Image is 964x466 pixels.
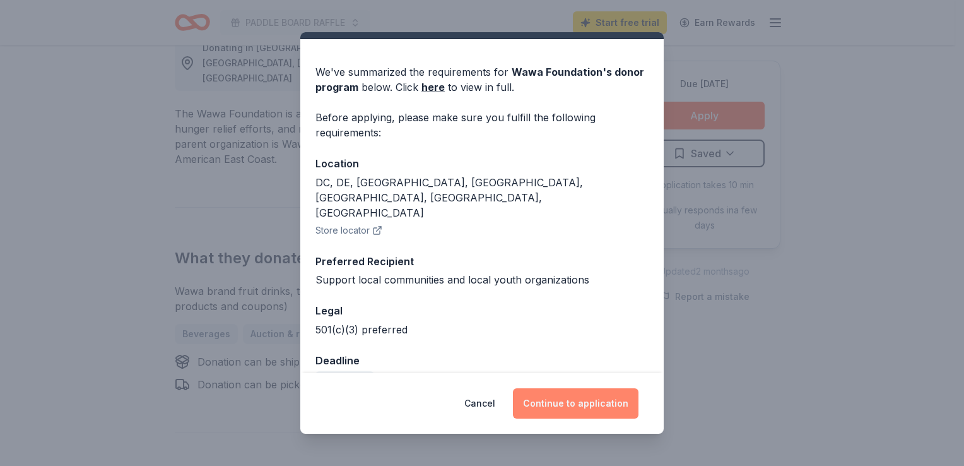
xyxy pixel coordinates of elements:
[315,272,649,287] div: Support local communities and local youth organizations
[315,371,374,389] div: Due [DATE]
[315,322,649,337] div: 501(c)(3) preferred
[315,110,649,140] div: Before applying, please make sure you fulfill the following requirements:
[513,388,638,419] button: Continue to application
[315,223,382,238] button: Store locator
[315,352,649,369] div: Deadline
[464,388,495,419] button: Cancel
[421,80,445,95] a: here
[315,302,649,319] div: Legal
[315,253,649,270] div: Preferred Recipient
[315,64,649,95] div: We've summarized the requirements for below. Click to view in full.
[315,155,649,172] div: Location
[315,175,649,220] div: DC, DE, [GEOGRAPHIC_DATA], [GEOGRAPHIC_DATA], [GEOGRAPHIC_DATA], [GEOGRAPHIC_DATA], [GEOGRAPHIC_D...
